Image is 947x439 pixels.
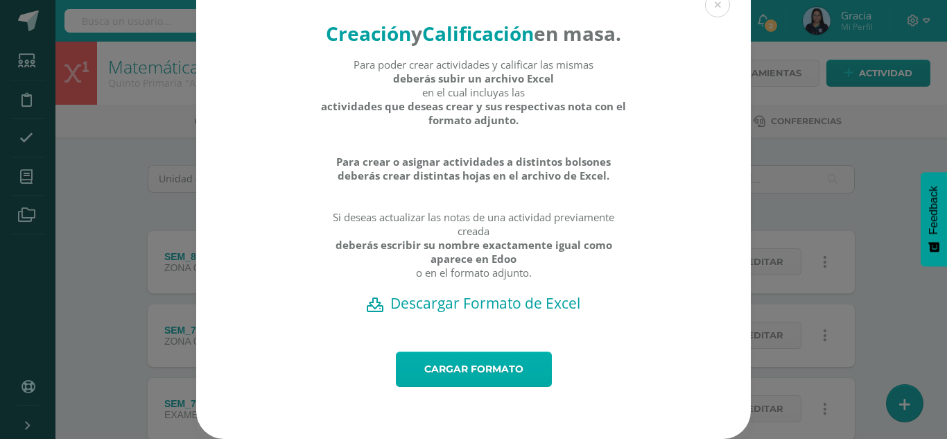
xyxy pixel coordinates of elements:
button: Feedback - Mostrar encuesta [921,172,947,266]
strong: Para crear o asignar actividades a distintos bolsones deberás crear distintas hojas en el archivo... [320,155,627,182]
div: Para poder crear actividades y calificar las mismas en el cual incluyas las Si deseas actualizar ... [320,58,627,293]
strong: Calificación [422,20,534,46]
a: Descargar Formato de Excel [220,293,727,313]
strong: Creación [326,20,411,46]
strong: y [411,20,422,46]
strong: actividades que deseas crear y sus respectivas nota con el formato adjunto. [320,99,627,127]
strong: deberás escribir su nombre exactamente igual como aparece en Edoo [320,238,627,266]
a: Cargar formato [396,352,552,387]
strong: deberás subir un archivo Excel [393,71,554,85]
h4: en masa. [320,20,627,46]
span: Feedback [928,186,940,234]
